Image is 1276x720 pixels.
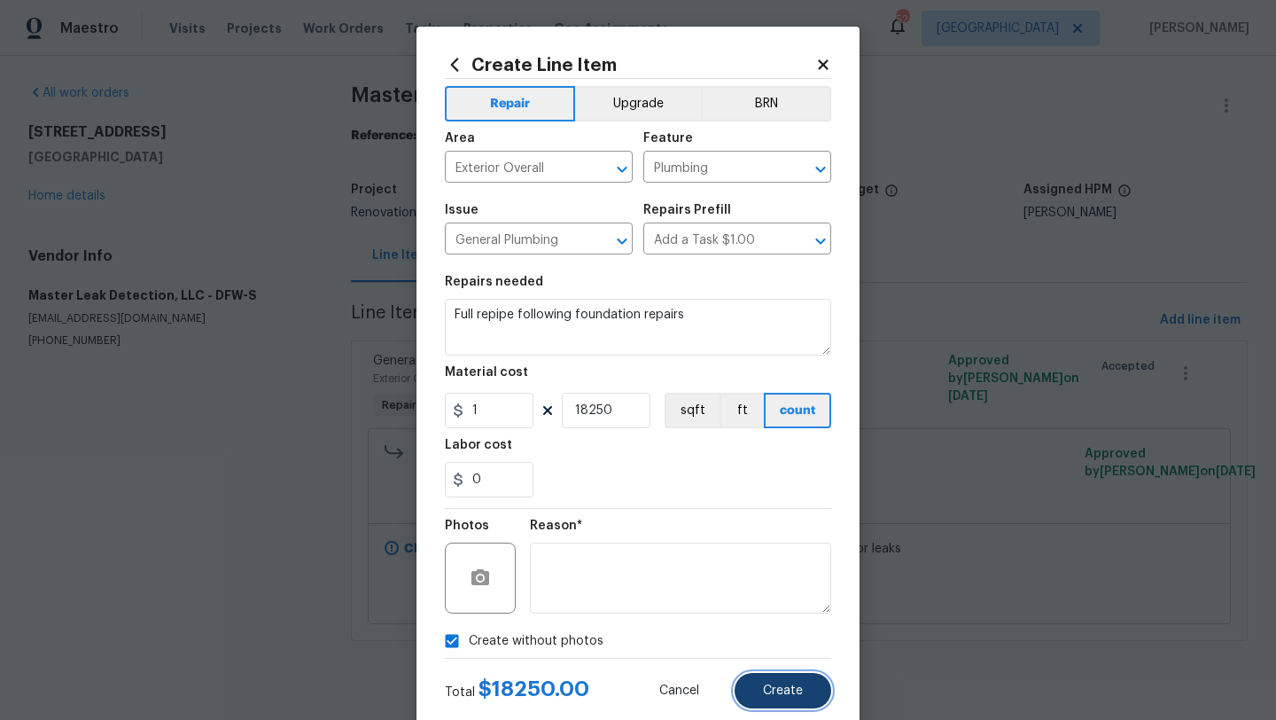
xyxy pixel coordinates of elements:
[659,685,699,698] span: Cancel
[445,132,475,145] h5: Area
[735,673,831,708] button: Create
[445,86,575,121] button: Repair
[530,520,582,532] h5: Reason*
[445,276,543,288] h5: Repairs needed
[445,204,478,216] h5: Issue
[469,632,603,651] span: Create without photos
[631,673,727,708] button: Cancel
[763,685,803,698] span: Create
[445,520,489,532] h5: Photos
[764,393,831,428] button: count
[701,86,831,121] button: BRN
[445,439,512,451] h5: Labor cost
[610,157,634,182] button: Open
[445,680,589,701] div: Total
[665,393,720,428] button: sqft
[643,132,693,145] h5: Feature
[610,229,634,254] button: Open
[478,678,589,700] span: $ 18250.00
[808,229,833,254] button: Open
[445,366,528,379] h5: Material cost
[445,299,831,356] textarea: Full repipe following foundation repairs
[808,157,833,182] button: Open
[445,55,815,74] h2: Create Line Item
[643,204,731,216] h5: Repairs Prefill
[575,86,702,121] button: Upgrade
[720,393,764,428] button: ft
